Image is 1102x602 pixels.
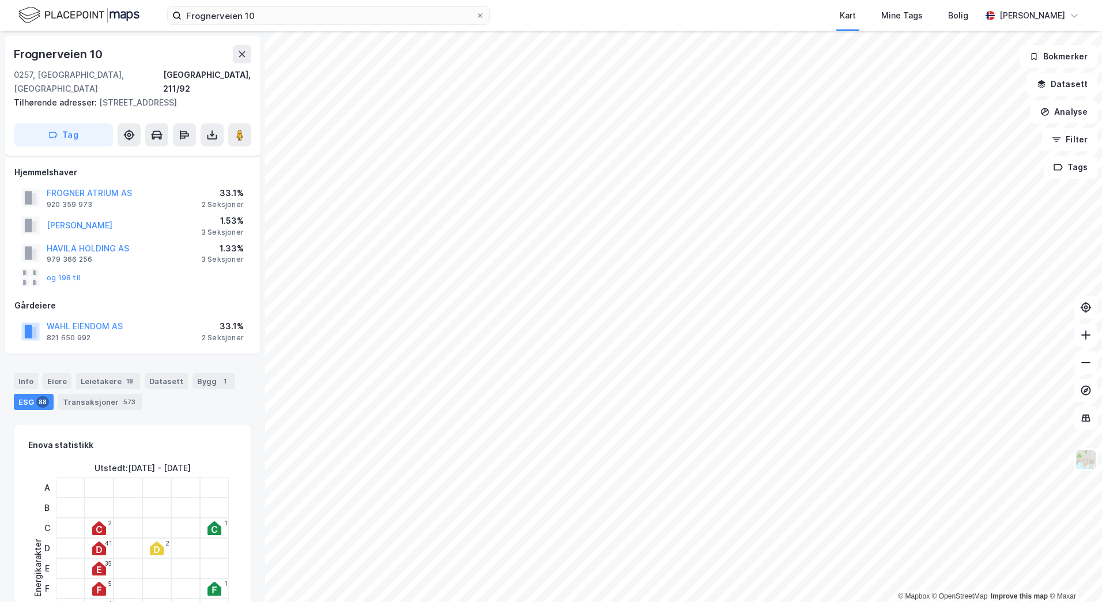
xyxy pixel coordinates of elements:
div: F [40,578,54,599]
div: Enova statistikk [28,438,93,452]
div: 88 [36,396,49,408]
div: Hjemmelshaver [14,165,251,179]
div: Kart [840,9,856,22]
div: Datasett [145,373,188,389]
button: Tags [1044,156,1097,179]
div: 41 [105,540,112,547]
div: 1 [224,520,227,526]
div: 1 [224,580,227,587]
div: Transaksjoner [58,394,142,410]
img: logo.f888ab2527a4732fd821a326f86c7f29.svg [18,5,139,25]
div: Info [14,373,38,389]
div: 2 [108,520,112,526]
button: Datasett [1027,73,1097,96]
div: Frognerveien 10 [14,45,105,63]
div: B [40,498,54,518]
div: [GEOGRAPHIC_DATA], 211/92 [163,68,251,96]
div: 3 Seksjoner [201,228,244,237]
div: Bolig [948,9,968,22]
div: 573 [121,396,138,408]
div: Energikarakter [31,539,45,597]
a: Mapbox [898,592,930,600]
button: Tag [14,123,113,146]
div: 3 Seksjoner [201,255,244,264]
div: [PERSON_NAME] [999,9,1065,22]
img: Z [1075,449,1097,471]
div: 1.53% [201,214,244,228]
div: 2 Seksjoner [202,200,244,209]
div: 5 [108,580,112,587]
a: Improve this map [991,592,1048,600]
a: OpenStreetMap [932,592,988,600]
iframe: Chat Widget [1044,547,1102,602]
button: Filter [1042,128,1097,151]
div: Gårdeiere [14,299,251,313]
div: Kontrollprogram for chat [1044,547,1102,602]
div: 821 650 992 [47,333,90,343]
div: 979 366 256 [47,255,92,264]
div: E [40,558,54,578]
div: 1.33% [201,242,244,255]
div: Utstedt : [DATE] - [DATE] [95,461,191,475]
button: Analyse [1031,100,1097,123]
div: D [40,538,54,558]
div: 920 359 973 [47,200,92,209]
div: Eiere [43,373,71,389]
div: 18 [124,375,135,387]
div: Mine Tags [881,9,923,22]
div: ESG [14,394,54,410]
button: Bokmerker [1020,45,1097,68]
div: Bygg [193,373,235,389]
div: [STREET_ADDRESS] [14,96,242,110]
div: 2 Seksjoner [202,333,244,343]
div: 35 [105,560,112,567]
div: A [40,477,54,498]
div: 33.1% [202,186,244,200]
div: 1 [219,375,231,387]
div: 2 [165,540,169,547]
input: Søk på adresse, matrikkel, gårdeiere, leietakere eller personer [182,7,475,24]
span: Tilhørende adresser: [14,97,99,107]
div: C [40,518,54,538]
div: Leietakere [76,373,140,389]
div: 33.1% [202,319,244,333]
div: 0257, [GEOGRAPHIC_DATA], [GEOGRAPHIC_DATA] [14,68,163,96]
